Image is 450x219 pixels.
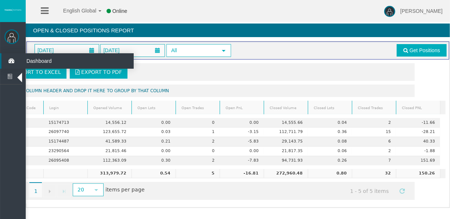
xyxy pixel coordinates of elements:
[176,147,220,156] td: 0
[43,156,87,165] td: 26095408
[396,137,440,147] td: 40.33
[396,147,440,156] td: -1.88
[352,156,396,165] td: 7
[264,128,308,137] td: 112,711.79
[132,169,176,179] td: 0.54
[309,103,351,113] a: Closed Lots
[176,128,220,137] td: 1
[353,103,395,113] a: Closed Trades
[221,48,227,54] span: select
[87,147,132,156] td: 21,815.46
[61,189,67,194] span: Go to the last page
[167,45,217,56] span: All
[410,47,440,53] span: Get Positions
[264,147,308,156] td: 21,817.35
[73,184,89,195] span: 20
[70,65,127,79] a: Export to PDF
[220,137,264,147] td: -5.83
[112,8,127,14] span: Online
[87,137,132,147] td: 41,589.33
[14,69,61,75] span: Export to Excel
[87,169,132,179] td: 313,979.72
[400,8,443,14] span: [PERSON_NAME]
[264,118,308,128] td: 14,555.66
[176,137,220,147] td: 2
[264,137,308,147] td: 29,143.75
[57,184,71,197] a: Go to the last page
[132,137,176,147] td: 0.21
[71,184,145,196] span: items per page
[220,118,264,128] td: 0.00
[308,128,352,137] td: 0.36
[43,128,87,137] td: 26097740
[343,184,396,198] span: 1 - 5 of 5 items
[221,103,263,113] a: Open PnL
[35,45,56,55] span: [DATE]
[87,118,132,128] td: 14,556.12
[43,184,56,197] a: Go to the next page
[47,189,53,194] span: Go to the next page
[352,147,396,156] td: 2
[220,156,264,165] td: -7.83
[132,156,176,165] td: 0.30
[396,184,408,197] a: Refresh
[308,156,352,165] td: 0.26
[87,128,132,137] td: 123,655.72
[397,103,439,113] a: Closed PNL
[132,147,176,156] td: 0.00
[93,187,99,193] span: select
[352,128,396,137] td: 15
[89,103,131,113] a: Opened Volume
[2,65,66,79] a: Export to Excel
[54,8,96,14] span: English Global
[399,188,405,194] span: Refresh
[4,8,22,11] img: logo.svg
[101,45,122,55] span: [DATE]
[81,69,122,75] span: Export to PDF
[352,137,396,147] td: 6
[308,147,352,156] td: 0.06
[43,137,87,147] td: 15174487
[43,147,87,156] td: 23290564
[220,169,264,179] td: -16.81
[1,53,134,69] a: Dashboard
[176,118,220,128] td: 0
[21,53,93,69] span: Dashboard
[308,137,352,147] td: 0.08
[308,169,352,179] td: 0.80
[133,103,175,113] a: Open Lots
[176,169,220,179] td: 5
[26,24,450,37] h4: Open & Closed Positions Report
[264,169,308,179] td: 272,960.48
[396,156,440,165] td: 151.69
[352,169,396,179] td: 32
[45,103,87,113] a: Login
[43,118,87,128] td: 15174713
[264,156,308,165] td: 94,731.93
[396,118,440,128] td: -11.66
[396,128,440,137] td: -28.21
[396,169,440,179] td: 150.26
[265,103,307,113] a: Closed Volume
[177,103,219,113] a: Open Trades
[384,6,395,17] img: user-image
[220,128,264,137] td: -3.15
[29,182,42,198] span: 1
[132,128,176,137] td: 0.03
[176,156,220,165] td: 2
[132,118,176,128] td: 0.00
[308,118,352,128] td: 0.04
[87,156,132,165] td: 112,363.09
[352,118,396,128] td: 2
[220,147,264,156] td: 0.00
